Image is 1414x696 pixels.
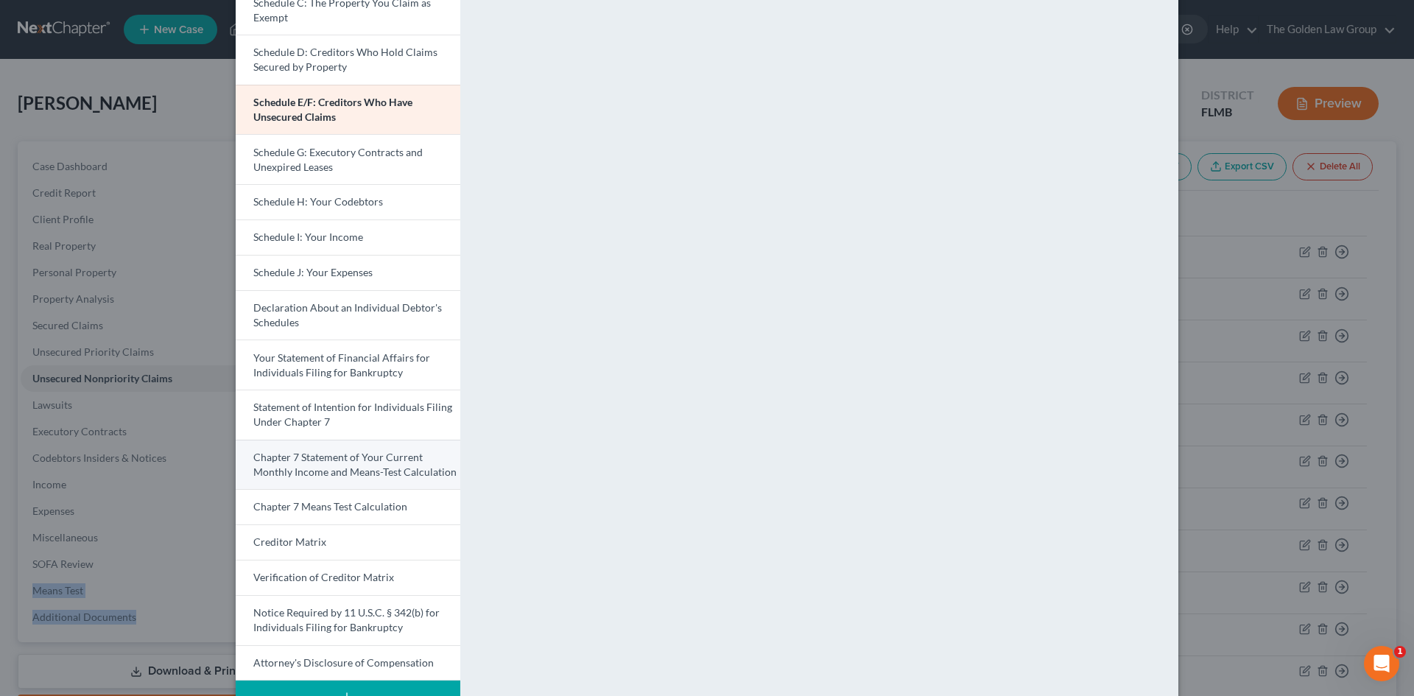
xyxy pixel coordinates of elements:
[236,560,460,595] a: Verification of Creditor Matrix
[253,146,423,173] span: Schedule G: Executory Contracts and Unexpired Leases
[253,46,437,73] span: Schedule D: Creditors Who Hold Claims Secured by Property
[236,290,460,340] a: Declaration About an Individual Debtor's Schedules
[236,340,460,390] a: Your Statement of Financial Affairs for Individuals Filing for Bankruptcy
[236,255,460,290] a: Schedule J: Your Expenses
[236,440,460,490] a: Chapter 7 Statement of Your Current Monthly Income and Means-Test Calculation
[253,656,434,669] span: Attorney's Disclosure of Compensation
[253,301,442,328] span: Declaration About an Individual Debtor's Schedules
[1364,646,1399,681] iframe: Intercom live chat
[253,606,440,633] span: Notice Required by 11 U.S.C. § 342(b) for Individuals Filing for Bankruptcy
[236,390,460,440] a: Statement of Intention for Individuals Filing Under Chapter 7
[253,195,383,208] span: Schedule H: Your Codebtors
[236,184,460,219] a: Schedule H: Your Codebtors
[253,351,430,379] span: Your Statement of Financial Affairs for Individuals Filing for Bankruptcy
[1394,646,1406,658] span: 1
[236,645,460,681] a: Attorney's Disclosure of Compensation
[253,451,457,478] span: Chapter 7 Statement of Your Current Monthly Income and Means-Test Calculation
[236,489,460,524] a: Chapter 7 Means Test Calculation
[236,595,460,645] a: Notice Required by 11 U.S.C. § 342(b) for Individuals Filing for Bankruptcy
[253,231,363,243] span: Schedule I: Your Income
[236,134,460,184] a: Schedule G: Executory Contracts and Unexpired Leases
[253,535,326,548] span: Creditor Matrix
[253,96,412,123] span: Schedule E/F: Creditors Who Have Unsecured Claims
[236,85,460,135] a: Schedule E/F: Creditors Who Have Unsecured Claims
[236,35,460,85] a: Schedule D: Creditors Who Hold Claims Secured by Property
[253,571,394,583] span: Verification of Creditor Matrix
[236,219,460,255] a: Schedule I: Your Income
[253,500,407,513] span: Chapter 7 Means Test Calculation
[253,266,373,278] span: Schedule J: Your Expenses
[253,401,452,428] span: Statement of Intention for Individuals Filing Under Chapter 7
[236,524,460,560] a: Creditor Matrix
